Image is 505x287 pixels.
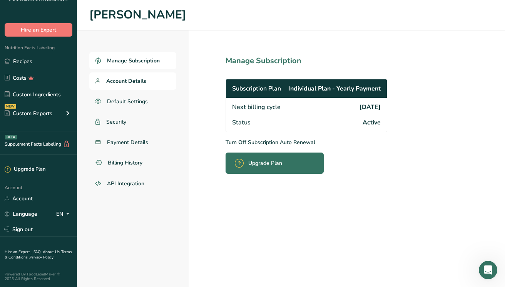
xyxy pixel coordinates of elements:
a: Default Settings [89,93,176,110]
button: Send a message… [132,225,144,237]
button: Can I add my own ingredient [55,117,144,133]
span: Manage Subscription [107,57,160,65]
img: Profile image for Rachelle [22,4,34,17]
a: API Integration [89,175,176,193]
textarea: Message… [7,212,147,225]
a: FAQ . [33,249,43,255]
button: Hire a Nutrition Expert [72,156,144,171]
p: Turn Off Subscription Auto Renewal [226,138,421,146]
button: Speak to Support [86,98,144,114]
div: LIA • Just now [12,78,45,82]
button: I would like to cancel my subscription [31,175,144,191]
img: Profile image for Rana [43,4,56,17]
span: Billing History [108,159,142,167]
a: Account Details [89,72,176,90]
span: Status [232,118,251,127]
img: Profile image for Aya [33,4,45,17]
a: Security [89,113,176,131]
a: Privacy Policy [30,255,54,260]
button: How can I print my labels [64,137,144,152]
span: [DATE] [360,102,381,112]
span: Payment Details [107,138,148,146]
span: Active [363,118,381,127]
h1: [PERSON_NAME] [89,6,493,24]
div: NEW [5,104,16,109]
div: Hi,​How can we help you [DATE]?LIA • Just now [6,44,99,76]
span: Upgrade Plan [248,159,282,167]
span: Subscription Plan [232,84,281,93]
div: Hi, ​ How can we help you [DATE]? [12,49,93,72]
span: API Integration [107,180,144,188]
button: What is your refund policy? [59,195,144,210]
a: Billing History [89,154,176,171]
span: Default Settings [107,97,148,106]
div: EN [56,209,72,218]
div: Powered By FoodLabelMaker © 2025 All Rights Reserved [5,272,72,281]
span: Individual Plan - Yearly Payment [288,84,381,93]
a: Terms & Conditions . [5,249,72,260]
div: Upgrade Plan [5,166,45,173]
a: Payment Details [89,134,176,151]
div: LIA says… [6,44,148,93]
a: About Us . [43,249,61,255]
button: Home [120,3,135,18]
iframe: Intercom live chat [479,261,497,279]
a: Manage Subscription [89,52,176,69]
h1: Manage Subscription [226,55,421,67]
a: Hire an Expert . [5,249,32,255]
span: Account Details [106,77,146,85]
button: Emoji picker [12,228,18,234]
span: Security [106,118,126,126]
div: BETA [5,135,17,139]
span: Next billing cycle [232,102,281,112]
div: Close [135,3,149,17]
a: Language [5,207,37,221]
button: Hire an Expert [5,23,72,37]
button: go back [5,3,20,18]
div: Custom Reports [5,109,52,117]
h1: Food Label Maker, Inc. [59,5,120,17]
